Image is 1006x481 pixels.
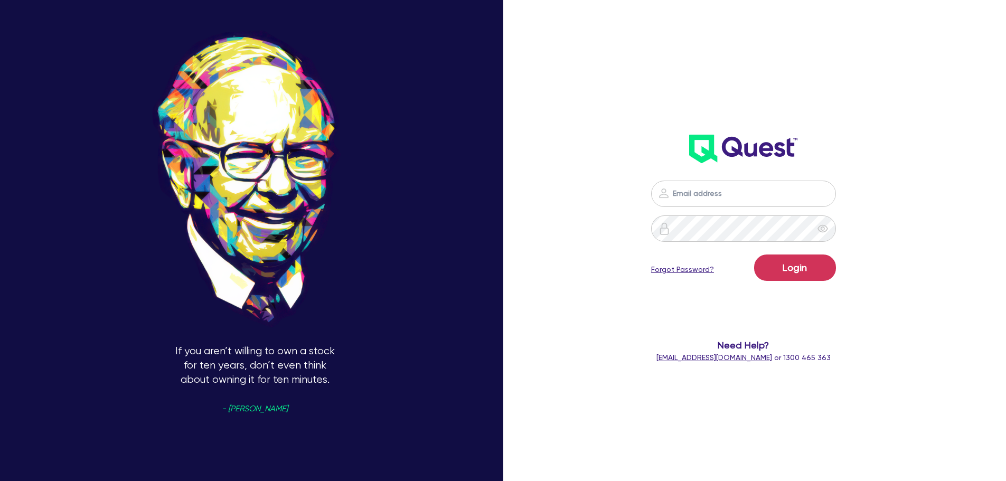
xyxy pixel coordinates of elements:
img: wH2k97JdezQIQAAAABJRU5ErkJggg== [689,135,797,163]
input: Email address [651,181,836,207]
span: - [PERSON_NAME] [222,405,288,413]
span: or 1300 465 363 [656,353,831,362]
img: icon-password [657,187,670,200]
a: [EMAIL_ADDRESS][DOMAIN_NAME] [656,353,772,362]
img: icon-password [658,222,671,235]
a: Forgot Password? [651,264,714,275]
button: Login [754,254,836,281]
span: eye [817,223,828,234]
span: Need Help? [609,338,879,352]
